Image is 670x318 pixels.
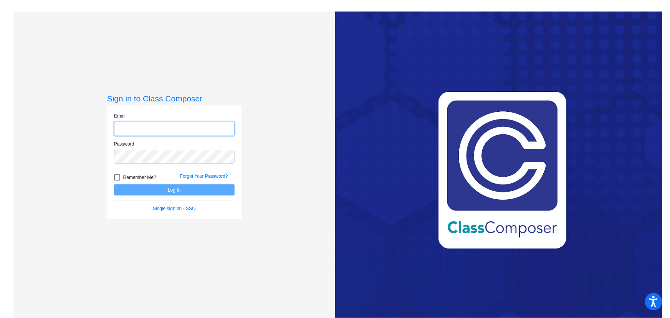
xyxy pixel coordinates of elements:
[123,173,156,182] span: Remember Me?
[153,206,195,211] a: Single sign on - SSO
[107,94,242,103] h3: Sign in to Class Composer
[114,184,235,195] button: Log In
[114,141,134,147] label: Password
[180,174,228,179] a: Forgot Your Password?
[114,113,126,119] label: Email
